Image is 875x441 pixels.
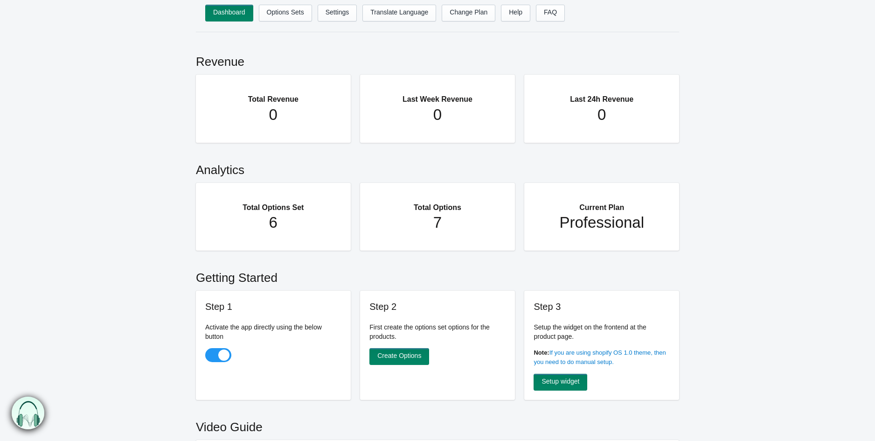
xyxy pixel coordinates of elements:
a: Setup widget [534,374,587,391]
h2: Current Plan [543,192,660,214]
a: Create Options [369,348,429,365]
h3: Step 1 [205,300,341,313]
h2: Last 24h Revenue [543,84,660,105]
a: Change Plan [442,5,495,21]
a: FAQ [536,5,565,21]
h1: 7 [379,213,496,232]
b: Note: [534,349,549,356]
a: Options Sets [259,5,312,21]
p: First create the options set options for the products. [369,322,506,341]
h2: Last Week Revenue [379,84,496,105]
h1: 6 [215,213,332,232]
h1: Professional [543,213,660,232]
h1: 0 [543,105,660,124]
a: Settings [318,5,357,21]
a: Help [501,5,530,21]
h2: Total Revenue [215,84,332,105]
p: Setup the widget on the frontend at the product page. [534,322,670,341]
h2: Analytics [196,152,679,183]
h3: Step 2 [369,300,506,313]
a: Dashboard [205,5,253,21]
h2: Total Options Set [215,192,332,214]
h3: Step 3 [534,300,670,313]
a: If you are using shopify OS 1.0 theme, then you need to do manual setup. [534,349,666,365]
h2: Revenue [196,44,679,75]
img: bxm.png [12,397,45,430]
h1: 0 [379,105,496,124]
a: Translate Language [362,5,436,21]
h2: Video Guide [196,409,679,440]
h2: Total Options [379,192,496,214]
p: Activate the app directly using the below button [205,322,341,341]
h1: 0 [215,105,332,124]
h2: Getting Started [196,260,679,291]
